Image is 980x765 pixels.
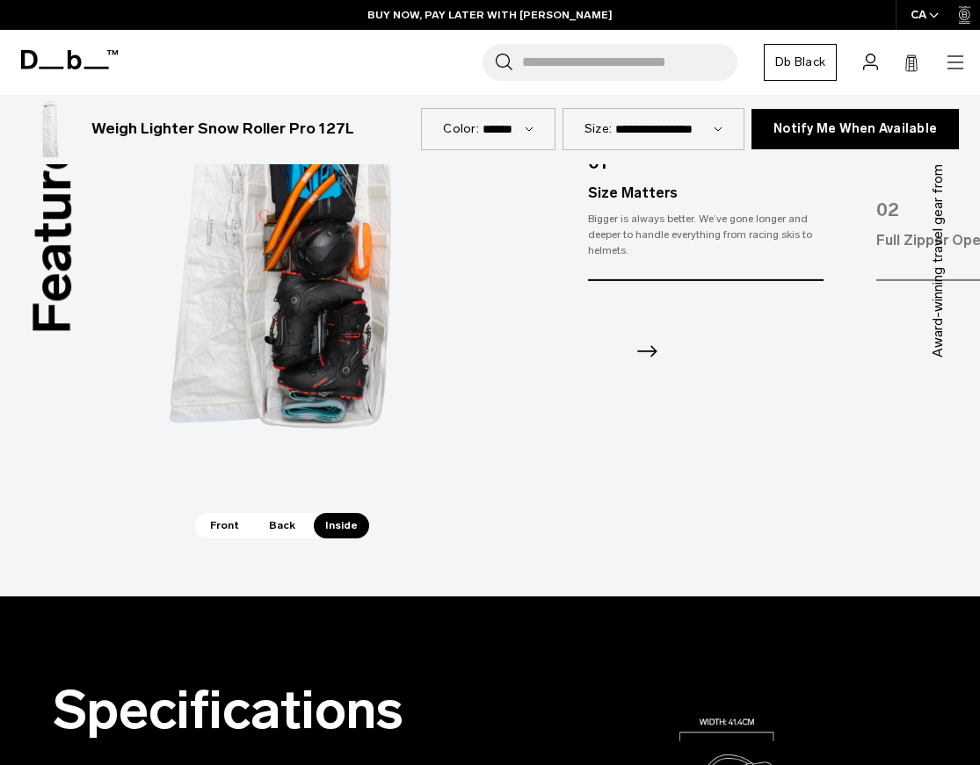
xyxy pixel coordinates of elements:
div: Size Matters [588,183,824,204]
img: Weigh_Lighter_Snow_Roller_Pro_127L_1.png [21,101,77,157]
h2: Specifications [53,681,385,740]
a: Db Black [764,44,837,81]
span: Back [258,513,307,538]
button: Notify Me When Available [751,109,959,149]
h3: Weigh Lighter Snow Roller Pro 127L [91,118,354,141]
label: Color: [443,119,479,138]
h3: Features [12,114,93,335]
span: Notify Me When Available [773,121,937,136]
span: Front [199,513,250,538]
div: Next slide [633,337,657,376]
a: BUY NOW, PAY LATER WITH [PERSON_NAME] [367,7,613,23]
div: Bigger is always better. We’ve gone longer and deeper to handle everything from racing skis to he... [588,211,824,258]
label: Size: [584,119,612,138]
span: Inside [314,513,369,538]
